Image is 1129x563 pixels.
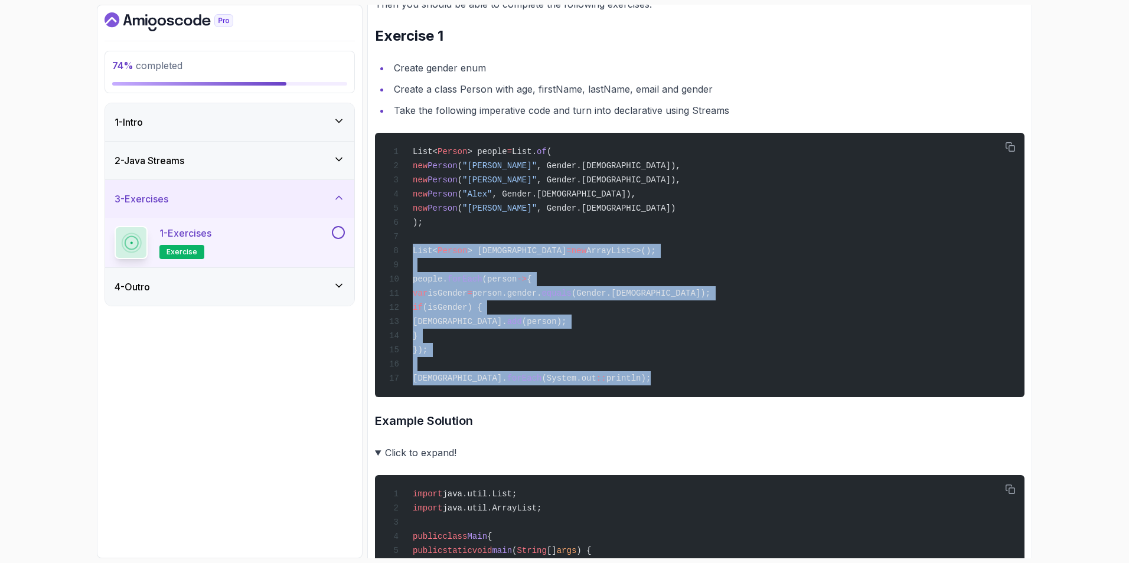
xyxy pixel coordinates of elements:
[472,546,492,555] span: void
[413,289,428,298] span: var
[105,268,354,306] button: 4-Outro
[507,317,522,326] span: add
[462,161,537,171] span: "[PERSON_NAME]"
[458,175,462,185] span: (
[442,546,472,555] span: static
[512,546,517,555] span: (
[467,532,487,541] span: Main
[105,180,354,218] button: 3-Exercises
[492,546,512,555] span: main
[413,175,428,185] span: new
[428,161,457,171] span: Person
[428,189,457,199] span: Person
[428,175,457,185] span: Person
[572,246,586,256] span: new
[537,161,681,171] span: , Gender.[DEMOGRAPHIC_DATA]),
[413,274,448,284] span: people.
[413,374,507,383] span: [DEMOGRAPHIC_DATA].
[115,153,184,168] h3: 2 - Java Streams
[413,546,442,555] span: public
[462,175,537,185] span: "[PERSON_NAME]"
[115,280,150,294] h3: 4 - Outro
[467,289,472,298] span: =
[517,274,527,284] span: ->
[467,246,566,256] span: > [DEMOGRAPHIC_DATA]
[541,289,571,298] span: equals
[413,147,438,156] span: List<
[413,204,428,213] span: new
[547,546,557,555] span: []
[537,175,681,185] span: , Gender.[DEMOGRAPHIC_DATA]),
[448,274,482,284] span: forEach
[586,246,656,256] span: ArrayList<>();
[522,317,567,326] span: (person);
[375,411,1024,430] h3: Example Solution
[527,274,531,284] span: {
[537,204,676,213] span: , Gender.[DEMOGRAPHIC_DATA])
[390,60,1024,76] li: Create gender enum
[458,189,462,199] span: (
[507,374,542,383] span: forEach
[115,192,168,206] h3: 3 - Exercises
[428,204,457,213] span: Person
[115,115,143,129] h3: 1 - Intro
[413,218,423,227] span: );
[375,27,1024,45] h2: Exercise 1
[390,102,1024,119] li: Take the following imperative code and turn into declarative using Streams
[413,189,428,199] span: new
[413,345,428,355] span: });
[413,303,423,312] span: if
[112,60,182,71] span: completed
[541,374,596,383] span: (System.out
[413,503,442,513] span: import
[105,103,354,141] button: 1-Intro
[375,444,1024,461] summary: Click to expand!
[472,289,542,298] span: person.gender.
[487,532,492,541] span: {
[105,142,354,179] button: 2-Java Streams
[557,546,577,555] span: args
[547,147,552,156] span: (
[413,246,438,256] span: List<
[442,489,517,499] span: java.util.List;
[492,189,636,199] span: , Gender.[DEMOGRAPHIC_DATA]),
[467,147,507,156] span: > people
[413,317,507,326] span: [DEMOGRAPHIC_DATA].
[512,147,537,156] span: List.
[572,289,710,298] span: (Gender.[DEMOGRAPHIC_DATA]);
[507,147,512,156] span: =
[413,161,428,171] span: new
[413,532,442,541] span: public
[115,226,345,259] button: 1-Exercisesexercise
[458,204,462,213] span: (
[428,289,467,298] span: isGender
[462,204,537,213] span: "[PERSON_NAME]"
[423,303,482,312] span: (isGender) {
[596,374,606,383] span: ::
[517,546,546,555] span: String
[438,246,467,256] span: Person
[537,147,547,156] span: of
[462,189,492,199] span: "Alex"
[159,226,211,240] p: 1 - Exercises
[566,246,571,256] span: =
[413,489,442,499] span: import
[576,546,591,555] span: ) {
[105,12,260,31] a: Dashboard
[167,247,197,257] span: exercise
[390,81,1024,97] li: Create a class Person with age, firstName, lastName, email and gender
[482,274,517,284] span: (person
[606,374,651,383] span: println);
[413,331,417,341] span: }
[442,532,467,541] span: class
[458,161,462,171] span: (
[442,503,541,513] span: java.util.ArrayList;
[438,147,467,156] span: Person
[112,60,133,71] span: 74 %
